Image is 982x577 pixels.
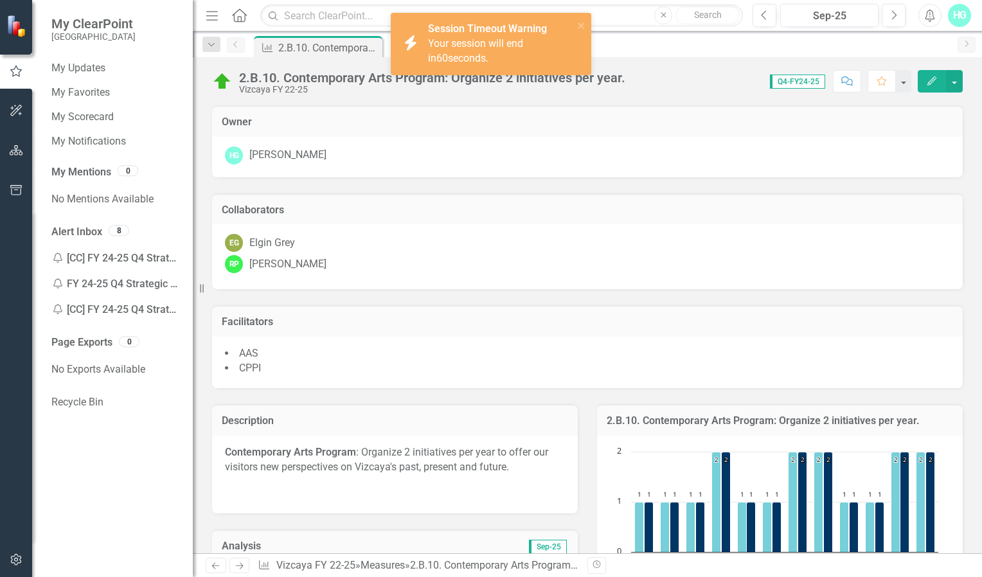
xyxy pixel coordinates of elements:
path: Q4-FY22-23, 2. Actual YTD. [712,452,721,553]
path: Q4-FY23-24, 2. Target YTD. [824,452,833,553]
button: HG [948,4,971,27]
small: [GEOGRAPHIC_DATA] [51,31,136,42]
path: Q3-FY24-25, 2. Actual YTD. [891,452,900,553]
path: Q1-FY22-23, 1. Actual YTD. [635,502,644,553]
text: 1 [852,490,856,499]
div: [CC] FY 24-25 Q4 Strategic Plan - Enter your data Reminder [51,297,180,323]
path: Q2-FY22-23, 1. Actual YTD. [661,502,670,553]
text: 1 [673,490,677,499]
div: FY 24-25 Q4 Strategic Plan - Enter your data Remin... [51,271,180,297]
text: 2 [894,455,898,464]
a: Recycle Bin [51,395,180,410]
path: Q2-FY24-25, 1. Actual YTD. [866,502,875,553]
text: 1 [740,490,744,499]
div: 2.B.10. Contemporary Arts Program: Organize 2 initiatives per year. [410,559,711,571]
text: 1 [638,490,641,499]
div: Vizcaya FY 22-25 [239,85,625,94]
path: Q3-FY22-23, 1. Target YTD. [696,502,705,553]
path: Q1-FY23-24, 1. Actual YTD. [738,502,747,553]
path: Q1-FY24-25, 1. Actual YTD. [840,502,849,553]
div: RP [225,255,243,273]
a: My Favorites [51,85,180,100]
span: Your session will end in seconds. [428,37,523,64]
span: CPPI [239,362,261,374]
button: Search [675,6,740,24]
span: Search [694,10,722,20]
path: Q2-FY23-24, 1. Target YTD. [772,502,781,553]
text: 1 [775,490,779,499]
path: Q3-FY23-24, 2. Target YTD. [798,452,807,553]
text: 2 [801,455,805,464]
text: 1 [749,490,753,499]
div: EG [225,234,243,252]
div: [PERSON_NAME] [249,148,326,163]
span: My ClearPoint [51,16,136,31]
div: » » [258,558,578,573]
h3: Owner [222,116,953,128]
div: 0 [119,336,139,347]
div: HG [225,146,243,164]
h3: Description [222,415,568,427]
text: 1 [689,490,693,499]
div: Sep-25 [785,8,874,24]
span: 60 [436,52,448,64]
div: 2.B.10. Contemporary Arts Program: Organize 2 initiatives per year. [239,71,625,85]
text: 0 [617,545,621,556]
path: Q2-FY23-24, 1. Actual YTD. [763,502,772,553]
img: At or Above Target [212,71,233,92]
text: 1 [699,490,702,499]
div: Elgin Grey [249,236,295,251]
strong: Session Timeout Warning [428,22,547,35]
h3: Analysis [222,540,395,552]
a: Page Exports [51,335,112,350]
text: 1 [878,490,882,499]
path: Q1-FY22-23, 1. Target YTD. [645,502,654,553]
div: No Mentions Available [51,186,180,212]
div: No Exports Available [51,357,180,382]
g: Actual YTD, bar series 1 of 2 with 12 bars. [635,452,925,553]
strong: Contemporary Arts Program [225,446,356,458]
text: 1 [843,490,846,499]
input: Search ClearPoint... [260,4,743,27]
path: Q2-FY22-23, 1. Target YTD. [670,502,679,553]
h3: Collaborators [222,204,953,216]
a: My Mentions [51,165,111,180]
path: Q4-FY23-24, 2. Actual YTD. [814,452,823,553]
text: 1 [617,495,621,506]
a: Measures [361,559,405,571]
text: 2 [929,455,933,464]
g: Target YTD, bar series 2 of 2 with 12 bars. [645,452,935,553]
span: AAS [239,347,258,359]
path: Q4-FY22-23, 2. Target YTD. [722,452,731,553]
text: 2 [919,455,923,464]
div: [PERSON_NAME] [249,257,326,272]
button: close [577,18,586,33]
text: 2 [791,455,795,464]
span: Sep-25 [529,540,567,554]
path: Q2-FY24-25, 1. Target YTD. [875,502,884,553]
text: 2 [903,455,907,464]
text: 2 [617,445,621,456]
path: Q3-FY22-23, 1. Actual YTD. [686,502,695,553]
text: 1 [765,490,769,499]
a: My Notifications [51,134,180,149]
span: Q4-FY24-25 [770,75,825,89]
path: Q1-FY24-25, 1. Target YTD. [850,502,859,553]
button: Sep-25 [780,4,879,27]
path: Q1-FY23-24, 1. Target YTD. [747,502,756,553]
path: Q3-FY24-25, 2. Target YTD. [900,452,909,553]
text: 1 [663,490,667,499]
text: 1 [647,490,651,499]
h3: Facilitators [222,316,953,328]
div: 0 [118,165,138,176]
p: : Organize 2 initiatives per year to offer our visitors new perspectives on Vizcaya's past, prese... [225,445,565,477]
text: 2 [817,455,821,464]
path: Q4-FY24-25, 2. Actual YTD. [916,452,925,553]
div: 2.B.10. Contemporary Arts Program: Organize 2 initiatives per year. [278,40,379,56]
text: 2 [724,455,728,464]
path: Q3-FY23-24, 2. Actual YTD. [789,452,798,553]
a: My Scorecard [51,110,180,125]
div: [CC] FY 24-25 Q4 Strategic Plan - Enter your data Reminder [51,245,180,271]
img: ClearPoint Strategy [6,15,29,37]
text: 2 [826,455,830,464]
